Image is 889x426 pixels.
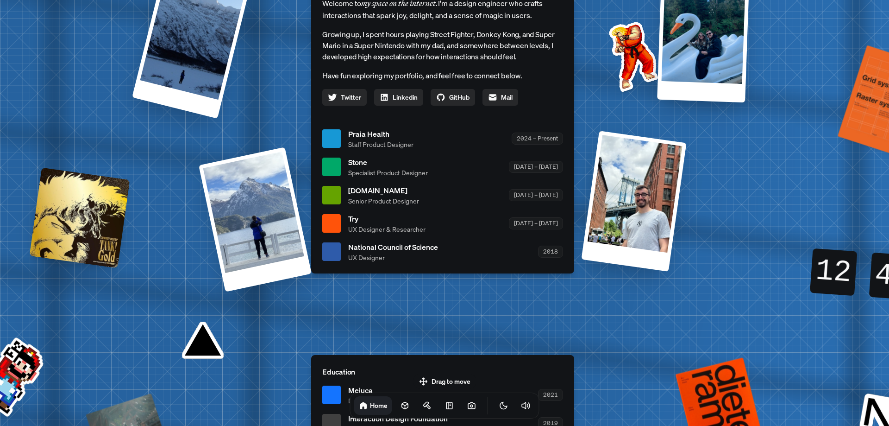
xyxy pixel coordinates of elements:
span: Twitter [341,92,361,102]
p: Growing up, I spent hours playing Street Fighter, Donkey Kong, and Super Mario in a Super Nintend... [322,29,563,62]
p: Have fun exploring my portfolio, and feel free to connect below. [322,70,563,82]
span: Mail [501,92,513,102]
div: 2018 [538,246,563,257]
a: Linkedin [374,89,423,106]
img: Profile example [585,8,678,102]
div: [DATE] – [DATE] [509,217,563,229]
div: 2024 – Present [512,133,563,144]
span: Try [348,213,426,224]
p: Education [322,366,563,377]
span: Senior Product Designer [348,196,419,206]
div: [DATE] – [DATE] [509,189,563,201]
span: Praia Health [348,128,413,140]
button: Toggle Theme [495,396,513,415]
span: Stone [348,157,428,168]
h1: Home [370,401,388,410]
a: Home [354,396,392,415]
span: National Council of Science [348,242,438,253]
span: Specialist Product Designer [348,168,428,178]
a: GitHub [431,89,475,106]
span: Linkedin [393,92,418,102]
span: Staff Product Designer [348,140,413,149]
a: Twitter [322,89,367,106]
button: Toggle Audio [517,396,535,415]
div: 2021 [538,389,563,401]
span: UX Designer & Researcher [348,224,426,234]
span: UX Designer [348,253,438,262]
div: [DATE] – [DATE] [509,161,563,172]
span: GitHub [449,92,470,102]
a: Mail [482,89,518,106]
span: [DOMAIN_NAME] [348,185,419,196]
